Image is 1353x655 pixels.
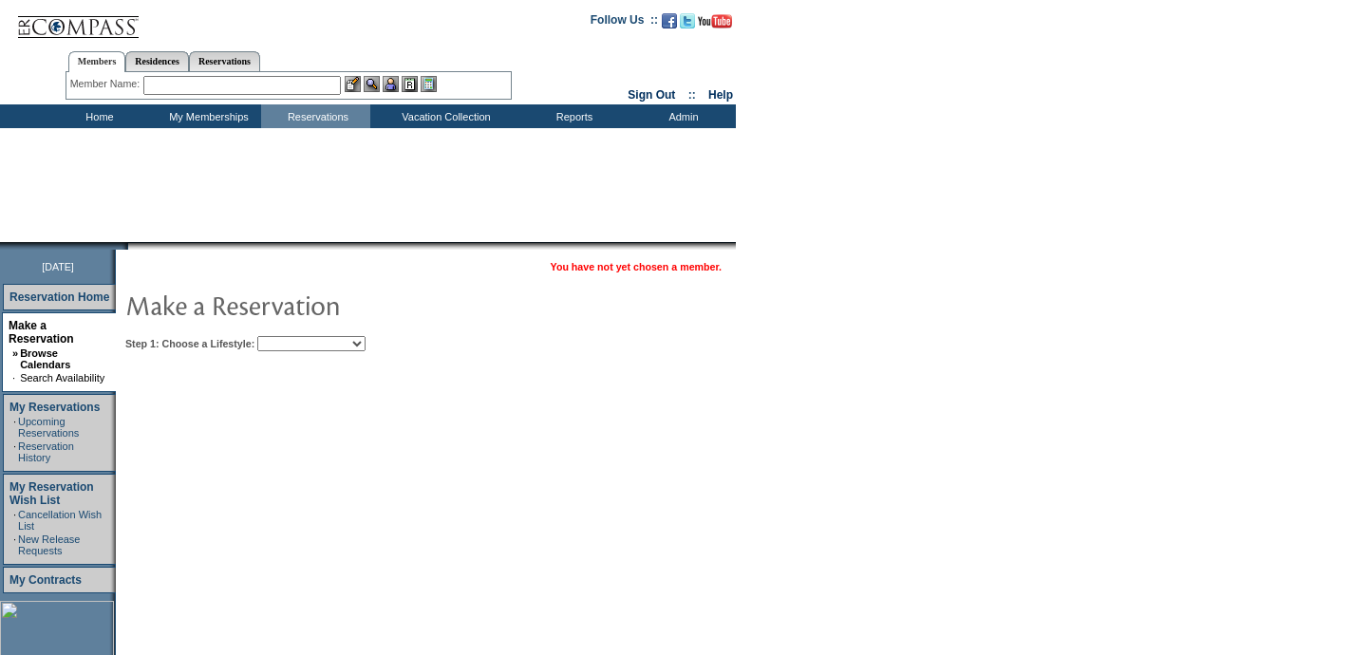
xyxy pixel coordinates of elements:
[698,14,732,28] img: Subscribe to our YouTube Channel
[13,533,16,556] td: ·
[20,347,70,370] a: Browse Calendars
[9,480,94,507] a: My Reservation Wish List
[345,76,361,92] img: b_edit.gif
[20,372,104,384] a: Search Availability
[662,13,677,28] img: Become our fan on Facebook
[18,416,79,439] a: Upcoming Reservations
[125,286,505,324] img: pgTtlMakeReservation.gif
[551,261,722,272] span: You have not yet chosen a member.
[122,242,128,250] img: promoShadowLeftCorner.gif
[70,76,143,92] div: Member Name:
[680,19,695,30] a: Follow us on Twitter
[9,401,100,414] a: My Reservations
[9,290,109,304] a: Reservation Home
[9,573,82,587] a: My Contracts
[125,51,189,71] a: Residences
[708,88,733,102] a: Help
[18,509,102,532] a: Cancellation Wish List
[68,51,126,72] a: Members
[42,261,74,272] span: [DATE]
[383,76,399,92] img: Impersonate
[189,51,260,71] a: Reservations
[13,416,16,439] td: ·
[421,76,437,92] img: b_calculator.gif
[18,440,74,463] a: Reservation History
[662,19,677,30] a: Become our fan on Facebook
[9,319,74,346] a: Make a Reservation
[13,440,16,463] td: ·
[18,533,80,556] a: New Release Requests
[402,76,418,92] img: Reservations
[12,372,18,384] td: ·
[627,104,736,128] td: Admin
[13,509,16,532] td: ·
[125,338,254,349] b: Step 1: Choose a Lifestyle:
[43,104,152,128] td: Home
[628,88,675,102] a: Sign Out
[688,88,696,102] span: ::
[698,19,732,30] a: Subscribe to our YouTube Channel
[370,104,517,128] td: Vacation Collection
[517,104,627,128] td: Reports
[152,104,261,128] td: My Memberships
[591,11,658,34] td: Follow Us ::
[261,104,370,128] td: Reservations
[12,347,18,359] b: »
[128,242,130,250] img: blank.gif
[680,13,695,28] img: Follow us on Twitter
[364,76,380,92] img: View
